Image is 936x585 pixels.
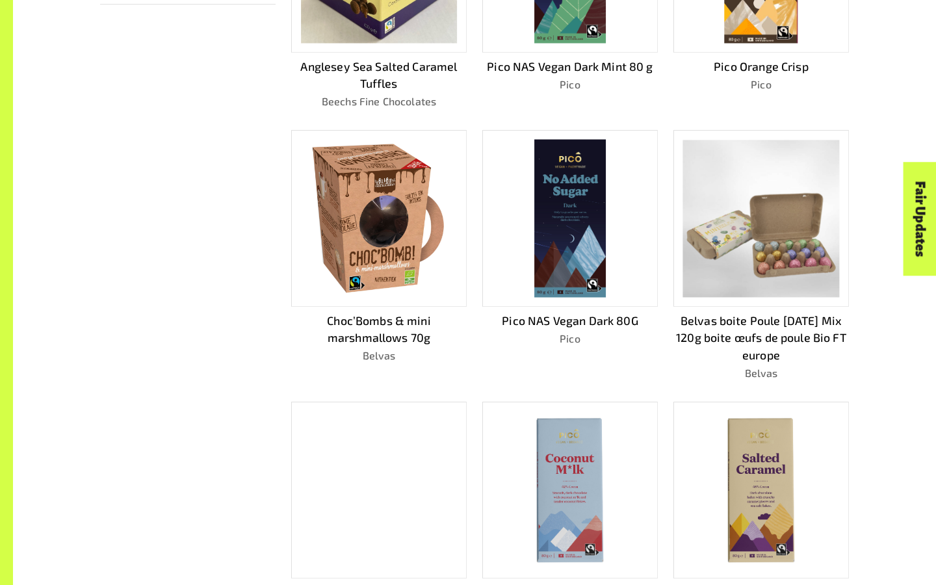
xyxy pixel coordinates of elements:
[673,58,849,75] p: Pico Orange Crisp
[673,312,849,364] p: Belvas boite Poule [DATE] Mix 120g boite œufs de poule Bio FT europe
[673,365,849,381] p: Belvas
[291,312,467,346] p: Choc’Bombs & mini marshmallows 70g
[673,130,849,381] a: Belvas boite Poule [DATE] Mix 120g boite œufs de poule Bio FT europeBelvas
[673,77,849,92] p: Pico
[291,94,467,109] p: Beechs Fine Chocolates
[291,348,467,363] p: Belvas
[291,130,467,381] a: Choc’Bombs & mini marshmallows 70gBelvas
[482,331,658,346] p: Pico
[482,130,658,381] a: Pico NAS Vegan Dark 80GPico
[291,58,467,92] p: Anglesey Sea Salted Caramel Tuffles
[482,58,658,75] p: Pico NAS Vegan Dark Mint 80 g
[482,77,658,92] p: Pico
[482,312,658,330] p: Pico NAS Vegan Dark 80G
